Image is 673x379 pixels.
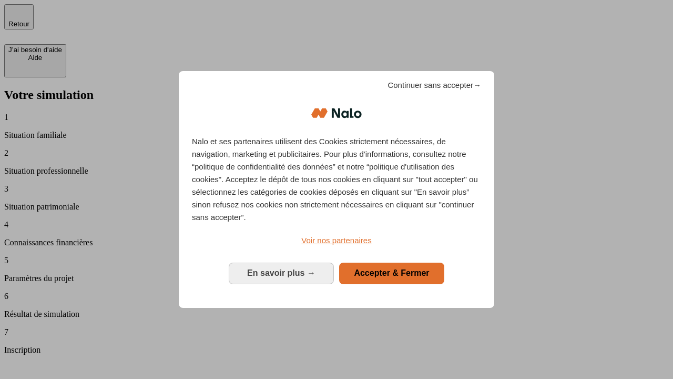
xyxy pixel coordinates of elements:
button: Accepter & Fermer: Accepter notre traitement des données et fermer [339,263,444,284]
a: Voir nos partenaires [192,234,481,247]
span: Voir nos partenaires [301,236,371,245]
span: Continuer sans accepter→ [388,79,481,92]
button: En savoir plus: Configurer vos consentements [229,263,334,284]
img: Logo [311,97,362,129]
span: Accepter & Fermer [354,268,429,277]
span: En savoir plus → [247,268,315,277]
p: Nalo et ses partenaires utilisent des Cookies strictement nécessaires, de navigation, marketing e... [192,135,481,224]
div: Bienvenue chez Nalo Gestion du consentement [179,71,494,307]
